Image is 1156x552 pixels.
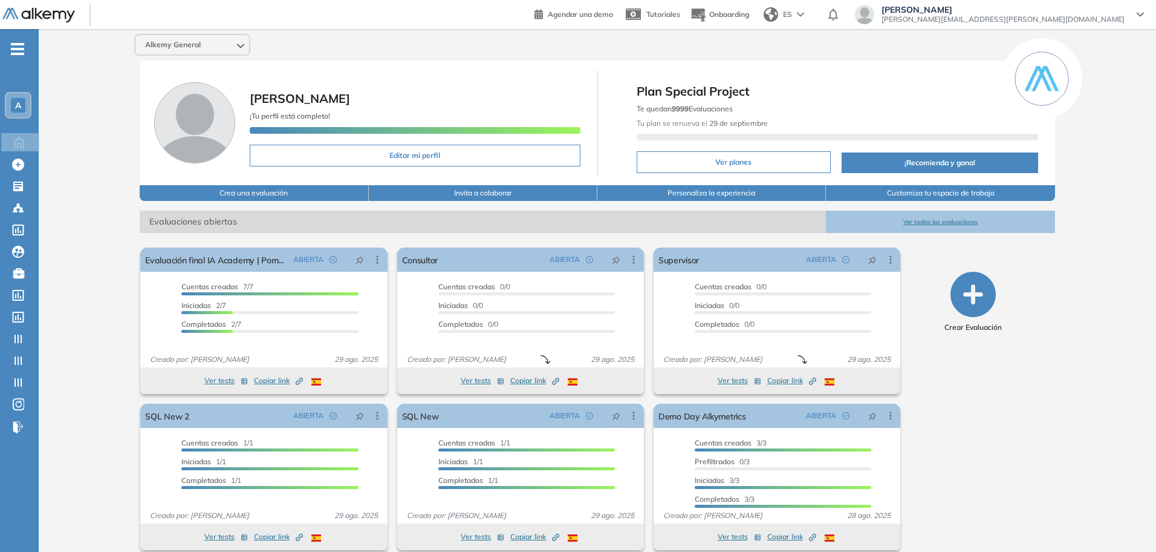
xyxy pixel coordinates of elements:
button: Crea una evaluación [140,185,368,201]
span: pushpin [356,411,364,421]
span: 29 ago. 2025 [330,510,383,521]
button: Copiar link [767,373,816,388]
span: pushpin [868,411,877,421]
span: 1/1 [181,457,226,466]
img: arrow [797,12,804,17]
button: Copiar link [254,373,303,388]
span: Copiar link [510,531,559,542]
span: 29 ago. 2025 [842,354,895,365]
span: 1/1 [438,476,498,485]
span: Completados [181,320,226,329]
span: 0/0 [438,320,498,329]
span: Onboarding [709,10,749,19]
span: Copiar link [510,375,559,386]
button: Copiar link [767,530,816,544]
button: Crear Evaluación [944,272,1002,333]
span: pushpin [868,255,877,264]
img: Foto de perfil [154,82,235,163]
button: pushpin [346,250,373,269]
span: check-circle [586,412,593,419]
span: Creado por: [PERSON_NAME] [658,510,767,521]
span: Completados [695,494,739,504]
span: Creado por: [PERSON_NAME] [145,510,254,521]
span: [PERSON_NAME] [882,5,1125,15]
span: Tutoriales [646,10,680,19]
button: Copiar link [254,530,303,544]
button: Ver todas las evaluaciones [826,211,1054,233]
span: check-circle [330,256,337,263]
span: ABIERTA [806,410,836,421]
b: 29 de septiembre [707,119,768,128]
a: Consultor [402,248,438,272]
span: 3/3 [695,494,755,504]
span: check-circle [330,412,337,419]
a: Agendar una demo [534,6,613,21]
span: Creado por: [PERSON_NAME] [402,354,511,365]
span: [PERSON_NAME][EMAIL_ADDRESS][PERSON_NAME][DOMAIN_NAME] [882,15,1125,24]
span: Iniciadas [181,457,211,466]
img: ESP [311,534,321,542]
button: pushpin [859,406,886,425]
button: Ver tests [461,373,504,388]
span: Copiar link [254,531,303,542]
a: SQL New [402,404,439,428]
span: 29 ago. 2025 [330,354,383,365]
span: Plan Special Project [637,82,1038,100]
span: Completados [438,320,483,329]
span: pushpin [356,255,364,264]
span: check-circle [842,256,849,263]
button: Editar mi perfil [250,145,580,166]
span: ABIERTA [550,254,580,265]
span: check-circle [586,256,593,263]
span: A [15,100,21,110]
span: Creado por: [PERSON_NAME] [402,510,511,521]
span: Tu plan se renueva el [637,119,768,128]
span: Cuentas creadas [695,282,752,291]
button: pushpin [346,406,373,425]
button: pushpin [603,406,629,425]
span: Alkemy General [145,40,201,50]
img: world [764,7,778,22]
button: Ver planes [637,151,831,173]
span: 0/3 [695,457,750,466]
span: 7/7 [181,282,253,291]
span: 0/0 [438,301,483,310]
span: Iniciadas [181,301,211,310]
span: Iniciadas [695,476,724,485]
span: 1/1 [438,457,483,466]
button: Personaliza la experiencia [597,185,826,201]
span: Cuentas creadas [438,282,495,291]
span: Agendar una demo [548,10,613,19]
span: 3/3 [695,476,739,485]
span: 2/7 [181,301,226,310]
span: Evaluaciones abiertas [140,211,826,233]
span: 0/0 [695,320,755,329]
div: Widget de chat [1096,494,1156,552]
span: ES [783,9,792,20]
button: Ver tests [718,530,761,544]
img: ESP [825,378,834,386]
a: Evaluación final IA Academy | Pomelo [145,248,288,272]
span: check-circle [842,412,849,419]
button: ¡Recomienda y gana! [842,153,1038,173]
b: 9999 [672,104,689,113]
span: 2/7 [181,320,241,329]
img: Logo [2,8,75,23]
span: 3/3 [695,438,767,447]
span: Completados [181,476,226,485]
span: 0/0 [438,282,510,291]
span: ABIERTA [550,410,580,421]
img: ESP [311,378,321,386]
span: 1/1 [438,438,510,447]
button: Onboarding [690,2,749,28]
iframe: Chat Widget [1096,494,1156,552]
span: Cuentas creadas [181,282,238,291]
span: pushpin [612,255,620,264]
span: 29 ago. 2025 [586,354,639,365]
span: Completados [695,320,739,329]
img: ESP [568,534,577,542]
button: Customiza tu espacio de trabajo [826,185,1054,201]
span: Copiar link [767,375,816,386]
button: Copiar link [510,373,559,388]
span: Completados [438,476,483,485]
